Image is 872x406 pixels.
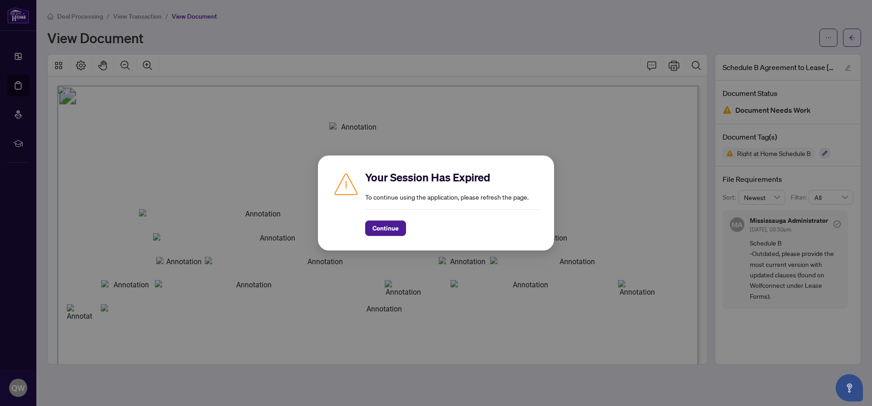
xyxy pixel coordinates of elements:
span: Continue [372,221,399,236]
img: Caution icon [332,170,360,197]
div: To continue using the application, please refresh the page. [365,170,540,236]
button: Continue [365,221,406,236]
h2: Your Session Has Expired [365,170,540,185]
button: Open asap [836,374,863,401]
